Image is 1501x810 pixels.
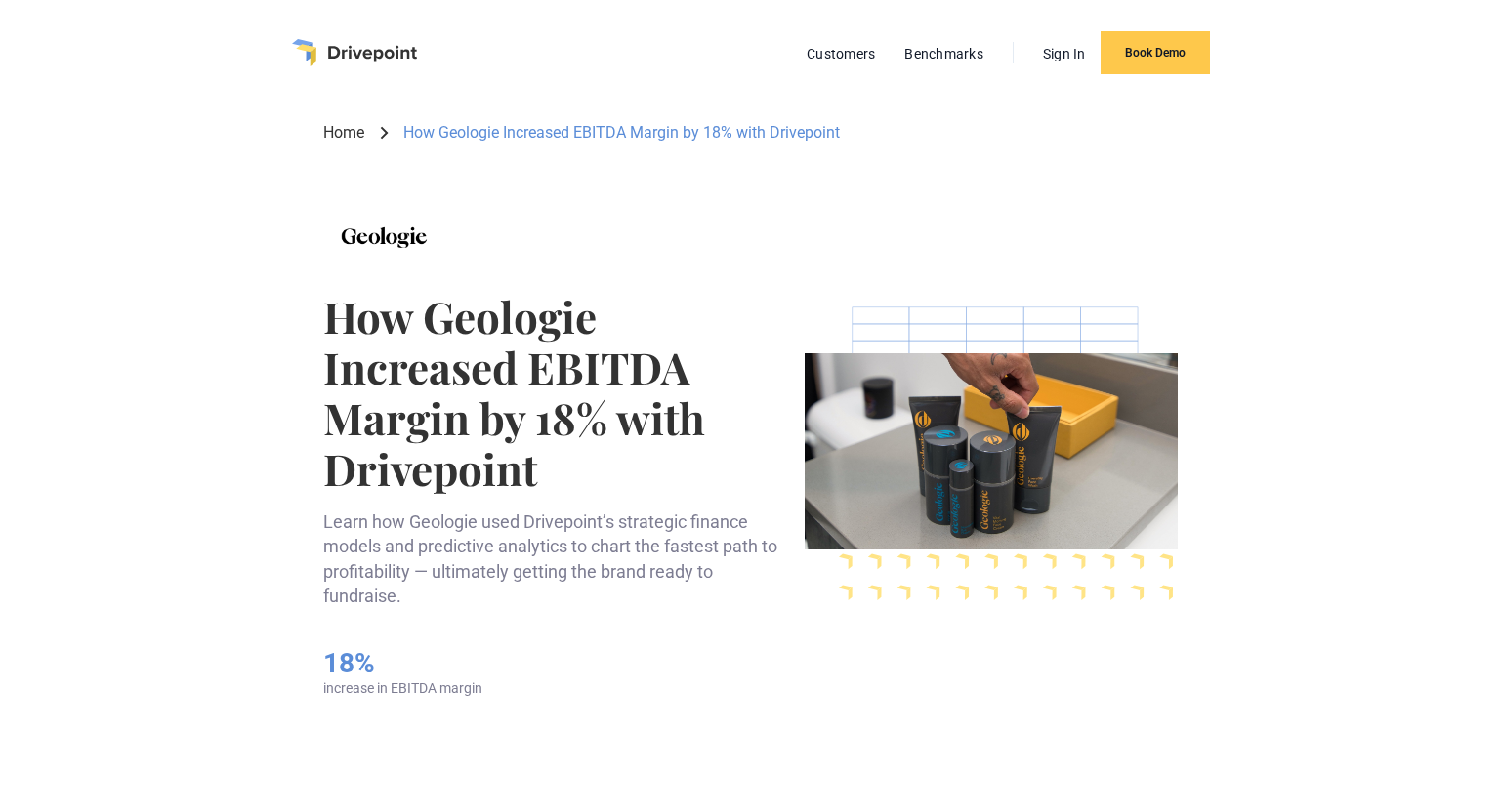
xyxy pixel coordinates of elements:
a: home [292,39,417,66]
h5: 18% [323,647,482,680]
div: How Geologie Increased EBITDA Margin by 18% with Drivepoint [403,122,840,143]
a: Benchmarks [895,41,993,66]
p: Learn how Geologie used Drivepoint’s strategic finance models and predictive analytics to chart t... [323,509,789,608]
div: increase in EBITDA margin [323,680,482,697]
a: Sign In [1033,41,1096,66]
h1: How Geologie Increased EBITDA Margin by 18% with Drivepoint [323,291,789,494]
a: Book Demo [1101,31,1210,74]
a: Customers [797,41,885,66]
a: Home [323,122,364,143]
